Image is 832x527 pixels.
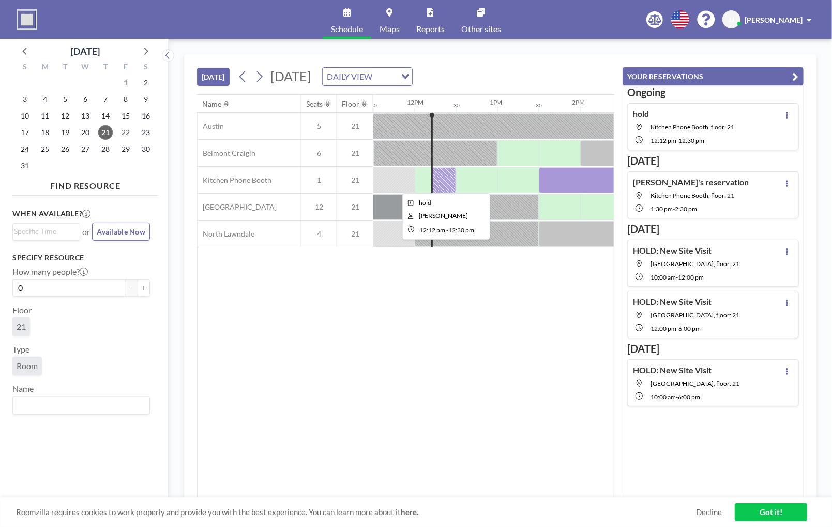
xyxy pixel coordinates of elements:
span: Other sites [461,25,501,33]
span: Wednesday, August 20, 2025 [78,125,93,140]
span: 6 [301,149,337,158]
h3: [DATE] [627,223,799,236]
span: Thursday, August 28, 2025 [98,142,113,156]
span: Friday, August 29, 2025 [118,142,133,156]
span: 4 [301,229,337,239]
span: 21 [337,175,373,185]
span: Maps [380,25,400,33]
span: North Lawndale [198,229,254,239]
span: 6:00 PM [678,325,701,332]
span: Wednesday, August 13, 2025 [78,109,93,123]
h4: FIND RESOURCE [12,177,158,191]
span: 21 [337,202,373,212]
label: Type [12,344,29,355]
span: Monday, August 18, 2025 [38,125,52,140]
span: Tuesday, August 5, 2025 [58,92,72,107]
span: Available Now [97,227,145,236]
span: Schedule [331,25,363,33]
div: 30 [453,102,460,109]
div: S [135,61,156,75]
span: Wednesday, August 27, 2025 [78,142,93,156]
span: Thursday, August 21, 2025 [98,125,113,140]
span: or [82,227,90,237]
span: 12:30 PM [678,137,704,144]
span: Saturday, August 23, 2025 [139,125,153,140]
label: Name [12,384,34,394]
span: Sunday, August 31, 2025 [18,158,32,173]
div: [DATE] [71,44,100,58]
span: Tuesday, August 12, 2025 [58,109,72,123]
span: 2:30 PM [675,205,697,213]
span: Wednesday, August 6, 2025 [78,92,93,107]
div: Name [203,99,222,109]
button: Available Now [92,223,150,241]
h4: [PERSON_NAME]'s reservation [633,177,749,187]
span: 6:00 PM [678,393,700,401]
span: - [676,393,678,401]
span: Little Village, floor: 21 [651,260,739,268]
span: 5 [301,122,337,131]
a: here. [401,507,418,517]
span: 21 [337,122,373,131]
span: Thursday, August 7, 2025 [98,92,113,107]
span: 12:12 PM [651,137,676,144]
h3: Specify resource [12,253,150,262]
span: 12:00 PM [678,273,704,281]
span: DAILY VIEW [325,70,374,83]
span: Tuesday, August 19, 2025 [58,125,72,140]
h4: HOLD: New Site Visit [633,245,712,256]
span: [PERSON_NAME] [745,16,803,24]
div: Search for option [13,397,149,414]
h4: HOLD: New Site Visit [633,365,712,375]
div: T [55,61,75,75]
span: Saturday, August 30, 2025 [139,142,153,156]
div: 1PM [490,98,503,106]
span: - [676,325,678,332]
span: JJ [729,15,735,24]
span: Friday, August 22, 2025 [118,125,133,140]
div: Search for option [323,68,412,85]
span: Sunday, August 17, 2025 [18,125,32,140]
span: Sunday, August 24, 2025 [18,142,32,156]
span: Sunday, August 3, 2025 [18,92,32,107]
span: Reports [416,25,445,33]
div: 12PM [407,98,423,106]
div: F [115,61,135,75]
span: 10:00 AM [651,393,676,401]
span: - [676,273,678,281]
h4: HOLD: New Site Visit [633,297,712,307]
span: 12:30 PM [448,226,474,234]
span: Kitchen Phone Booth, floor: 21 [651,192,734,199]
h4: hold [633,109,649,119]
div: M [35,61,55,75]
span: Monday, August 4, 2025 [38,92,52,107]
div: Floor [342,99,360,109]
span: Monday, August 25, 2025 [38,142,52,156]
div: Seats [307,99,323,109]
span: Saturday, August 9, 2025 [139,92,153,107]
span: 1 [301,175,337,185]
span: 21 [337,229,373,239]
button: YOUR RESERVATIONS [623,67,804,85]
a: Decline [696,507,722,517]
span: 1:30 PM [651,205,673,213]
span: Saturday, August 2, 2025 [139,76,153,90]
div: S [15,61,35,75]
span: - [673,205,675,213]
div: W [75,61,96,75]
div: Search for option [13,224,80,239]
h3: Ongoing [627,86,799,99]
button: - [125,279,138,297]
span: 12:12 PM [419,226,445,234]
label: How many people? [12,267,88,277]
span: Roomzilla requires cookies to work properly and provide you with the best experience. You can lea... [16,507,696,517]
input: Search for option [14,226,74,237]
span: Little Village, floor: 21 [651,379,739,387]
div: 30 [371,102,377,109]
span: 21 [17,321,26,332]
div: 30 [536,102,542,109]
span: Friday, August 1, 2025 [118,76,133,90]
button: + [138,279,150,297]
span: jnorman jnorman [419,212,468,219]
span: Friday, August 15, 2025 [118,109,133,123]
